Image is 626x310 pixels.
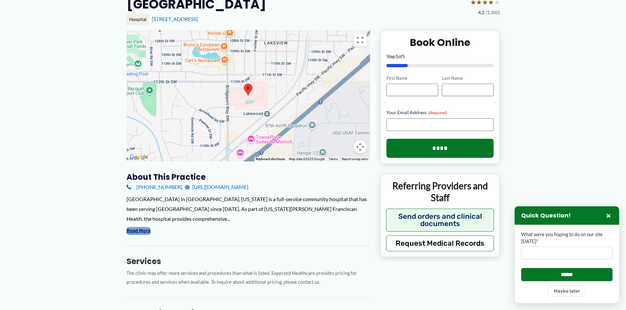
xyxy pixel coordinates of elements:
img: Google [128,153,150,161]
span: (Required) [429,110,447,115]
label: What were you hoping to do on our site [DATE]? [521,231,613,245]
span: 4.2 [478,8,484,17]
a: [PHONE_NUMBER] [127,182,182,192]
div: Hospital [127,14,149,25]
a: [URL][DOMAIN_NAME] [185,182,248,192]
label: First Name [386,75,438,81]
button: Keyboard shortcuts [256,157,285,161]
span: Map data ©2025 Google [289,157,325,161]
a: Open this area in Google Maps (opens a new window) [128,153,150,161]
h3: About this practice [127,172,370,182]
h3: Quick Question! [521,212,571,219]
p: The clinic may offer more services and procedures than what is listed. Expected Healthcare provid... [127,269,370,287]
div: [GEOGRAPHIC_DATA] in [GEOGRAPHIC_DATA], [US_STATE] is a full-service community hospital that has ... [127,194,370,223]
h2: Book Online [386,36,494,49]
p: Referring Providers and Staff [386,180,494,204]
p: Step of [386,54,494,59]
span: (1,300) [486,8,500,17]
button: Toggle fullscreen view [354,33,367,47]
button: Map camera controls [354,140,367,154]
label: Last Name [442,75,494,81]
button: Read More [127,227,151,235]
a: [STREET_ADDRESS] [152,16,198,22]
button: Close [605,212,613,219]
label: Your Email Address [386,109,494,116]
a: Report a map error [342,157,368,161]
h3: Services [127,256,370,266]
button: Maybe later [548,286,586,297]
span: 5 [402,53,405,59]
span: 1 [395,53,398,59]
button: Request Medical Records [386,236,494,251]
button: Send orders and clinical documents [386,209,494,232]
a: Terms (opens in new tab) [329,157,338,161]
